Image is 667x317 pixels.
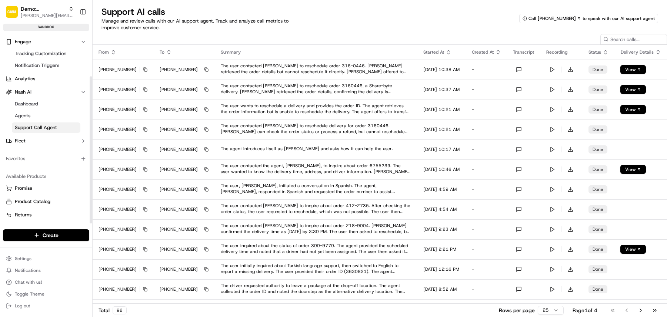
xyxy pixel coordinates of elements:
span: Notification Triggers [15,62,59,69]
span: to speak with our AI support agent [583,16,655,21]
div: [PHONE_NUMBER] [99,166,148,172]
div: [PHONE_NUMBER] [160,186,209,192]
div: Status [588,49,609,55]
span: Knowledge Base [15,107,57,115]
span: Log out [15,303,30,309]
span: Fleet [15,138,26,144]
img: Nash [7,7,22,22]
button: Toggle Theme [3,289,89,299]
div: - [472,246,501,252]
div: done [588,85,607,94]
h1: Support AI calls [101,6,291,18]
span: Settings [15,256,31,262]
div: [DATE] 4:54 AM [423,206,460,212]
button: Settings [3,253,89,264]
div: [PHONE_NUMBER] [99,206,148,212]
div: - [472,266,501,272]
div: Delivery Details [620,49,661,55]
div: [PHONE_NUMBER] [160,266,209,272]
span: Engage [15,38,31,45]
span: Dashboard [15,101,38,107]
div: [DATE] 10:17 AM [423,146,460,152]
div: - [472,146,501,152]
button: [PERSON_NAME][EMAIL_ADDRESS][DOMAIN_NAME] [21,13,74,18]
button: View [620,245,646,254]
button: Chat with us! [3,277,89,287]
a: View [625,166,636,172]
div: done [588,285,607,293]
div: done [588,265,607,273]
div: done [588,165,607,173]
div: Available Products [3,171,89,182]
div: [DATE] 10:37 AM [423,87,460,92]
a: Analytics [3,73,89,85]
div: [PHONE_NUMBER] [99,87,148,92]
div: [PHONE_NUMBER] [99,226,148,232]
div: Started At [423,49,460,55]
div: The user inquired about the status of order 300-9770. The agent provided the scheduled delivery t... [221,243,410,254]
span: Support Call Agent [15,124,57,131]
div: The user, [PERSON_NAME], initiated a conversation in Spanish. The agent, [PERSON_NAME], responded... [221,183,410,195]
div: done [588,185,607,193]
button: View [620,85,646,94]
div: - [472,87,501,92]
span: Call [528,16,536,21]
div: - [472,166,501,172]
div: [PHONE_NUMBER] [160,286,209,292]
span: Promise [15,185,32,192]
span: Product Catalog [15,198,50,205]
a: Dashboard [12,99,80,109]
button: View [620,65,646,74]
div: [PHONE_NUMBER] [99,286,148,292]
button: The user contacted the agent, [PERSON_NAME], to inquire about order 6755239. The user wanted to k... [221,163,410,175]
div: [PHONE_NUMBER] [160,166,209,172]
div: [DATE] 9:23 AM [423,226,460,232]
button: The user wants to reschedule a delivery and provides the order ID. The agent retrieves the order ... [221,103,410,115]
button: The user contacted [PERSON_NAME] to inquire about order 412-2735. After checking the order status... [221,203,410,215]
span: Pylon [74,125,90,131]
div: Summary [221,49,411,55]
div: Transcript [513,49,534,55]
div: The user contacted [PERSON_NAME] to reschedule order 316-0446. [PERSON_NAME] retrieved the order ... [221,63,410,75]
div: [PHONE_NUMBER] [160,107,209,112]
a: Support Call Agent [12,122,80,133]
span: API Documentation [70,107,119,115]
a: 📗Knowledge Base [4,104,60,118]
div: Total [99,306,127,314]
div: done [588,225,607,233]
div: [DATE] 4:59 AM [423,186,460,192]
div: The user initially inquired about Turkish language support, then switched to English to report a ... [221,263,410,274]
div: 📗 [7,108,13,114]
div: Page 1 of 4 [573,307,597,314]
button: View [620,165,646,174]
div: [PHONE_NUMBER] [99,266,148,272]
a: Powered byPylon [52,125,90,131]
div: [PHONE_NUMBER] [99,246,148,252]
div: done [588,145,607,154]
button: Demo: [PERSON_NAME] [21,5,66,13]
a: 💻API Documentation [60,104,122,118]
div: [PHONE_NUMBER] [160,146,209,152]
div: done [588,125,607,134]
a: Promise [6,185,86,192]
button: Product Catalog [3,196,89,208]
a: Returns [6,212,86,218]
img: 1736555255976-a54dd68f-1ca7-489b-9aae-adbdc363a1c4 [7,71,21,84]
div: We're available if you need us! [25,78,94,84]
div: The driver requested authority to leave a package at the drop-off location. The agent collected t... [221,283,410,294]
button: The agent introduces itself as [PERSON_NAME] and asks how it can help the user. [221,146,393,152]
div: [PHONE_NUMBER] [99,146,148,152]
div: done [588,205,607,213]
a: Tracking Customization [12,48,80,59]
div: [PHONE_NUMBER] [99,186,148,192]
div: Recording [546,49,577,55]
div: [PHONE_NUMBER] [160,127,209,132]
div: Start new chat [25,71,121,78]
div: Created At [472,49,501,55]
div: The user contacted [PERSON_NAME] to inquire about order 218-9004. [PERSON_NAME] confirmed the del... [221,223,410,235]
a: View [625,87,636,92]
div: sandbox [3,24,89,31]
a: [PHONE_NUMBER] [538,16,581,21]
button: Fleet [3,135,89,147]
